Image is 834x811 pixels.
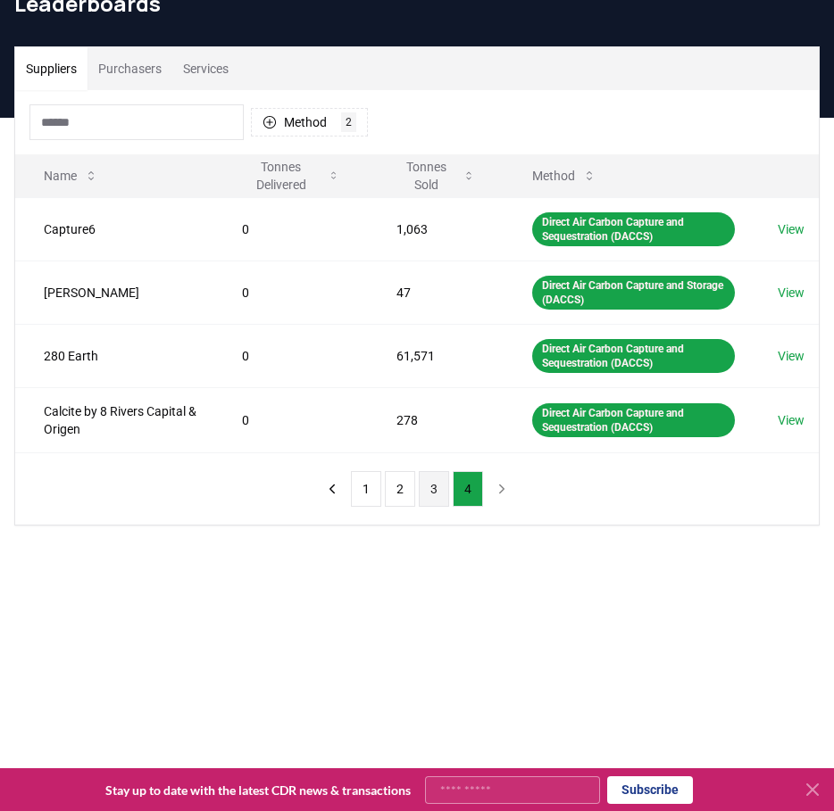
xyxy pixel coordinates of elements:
[532,212,735,246] div: Direct Air Carbon Capture and Sequestration (DACCS)
[368,261,504,324] td: 47
[532,276,735,310] div: Direct Air Carbon Capture and Storage (DACCS)
[385,471,415,507] button: 2
[213,387,369,452] td: 0
[351,471,381,507] button: 1
[15,387,213,452] td: Calcite by 8 Rivers Capital & Origen
[213,197,369,261] td: 0
[213,324,369,387] td: 0
[368,324,504,387] td: 61,571
[778,347,805,365] a: View
[518,158,611,194] button: Method
[368,197,504,261] td: 1,063
[29,158,113,194] button: Name
[778,411,805,429] a: View
[88,47,172,90] button: Purchasers
[228,158,354,194] button: Tonnes Delivered
[15,324,213,387] td: 280 Earth
[15,197,213,261] td: Capture6
[532,339,735,373] div: Direct Air Carbon Capture and Sequestration (DACCS)
[532,403,735,437] div: Direct Air Carbon Capture and Sequestration (DACCS)
[15,261,213,324] td: [PERSON_NAME]
[368,387,504,452] td: 278
[341,112,356,132] div: 2
[419,471,449,507] button: 3
[778,284,805,302] a: View
[15,47,88,90] button: Suppliers
[453,471,483,507] button: 4
[251,108,368,137] button: Method2
[382,158,489,194] button: Tonnes Sold
[317,471,347,507] button: previous page
[172,47,239,90] button: Services
[213,261,369,324] td: 0
[778,220,805,238] a: View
